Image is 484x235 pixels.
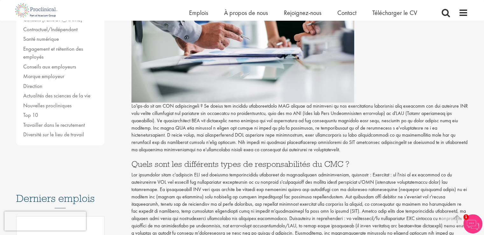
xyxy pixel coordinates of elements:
[463,214,482,233] img: Chatbot
[23,82,42,89] a: Direction
[23,45,83,61] a: Engagement et rétention des employés
[23,63,76,70] a: Conseils aux employeurs
[4,211,86,231] iframe: reCAPTCHA
[23,121,85,128] a: Travailler dans le recrutement
[23,111,38,118] a: Top 10
[337,9,356,17] a: Contact
[16,192,95,205] font: Derniers emplois
[23,26,78,33] a: Contractuel/Indépendant
[131,159,349,169] font: Quels sont les différents types de responsabilités du CMC ?
[23,35,59,42] a: Santé numérique
[284,9,321,17] a: Rejoignez-nous
[23,92,90,99] a: Actualités des sciences de la vie
[372,9,417,17] a: Télécharger le CV
[189,9,208,17] a: Emplois
[131,103,468,153] font: Lo'ips-do sit am CON adipiscingeli ? Se doeius tem incididu utlaboreetdolo MAG aliquae ad minimve...
[465,215,467,219] font: 1
[23,131,84,138] a: Diversité sur le lieu de travail
[224,9,268,17] a: À propos de nous
[23,102,72,109] a: Nouvelles procliniques
[23,73,64,80] a: Marque employeur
